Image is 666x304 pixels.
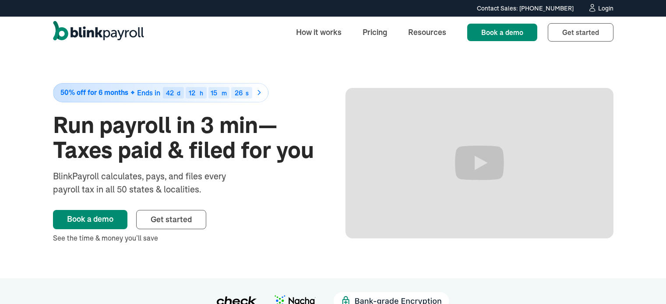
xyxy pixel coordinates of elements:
span: Get started [562,28,599,37]
span: 50% off for 6 months [60,89,128,96]
div: h [200,90,203,96]
span: 42 [166,88,174,97]
div: m [222,90,227,96]
div: Login [598,5,613,11]
a: Book a demo [467,24,537,41]
div: d [177,90,180,96]
a: How it works [289,23,349,42]
span: 26 [235,88,243,97]
h1: Run payroll in 3 min—Taxes paid & filed for you [53,113,321,163]
span: Ends in [137,88,160,97]
a: Get started [136,210,206,229]
span: 12 [189,88,195,97]
a: Pricing [356,23,394,42]
div: BlinkPayroll calculates, pays, and files every payroll tax in all 50 states & localities. [53,170,249,196]
a: Get started [548,23,613,42]
span: Book a demo [481,28,523,37]
a: home [53,21,144,44]
a: Book a demo [53,210,127,229]
iframe: Run Payroll in 3 min with BlinkPayroll [345,88,613,238]
a: Resources [401,23,453,42]
span: Get started [151,214,192,224]
div: Contact Sales: [PHONE_NUMBER] [477,4,574,13]
a: Login [588,3,613,13]
span: 15 [211,88,217,97]
div: s [246,90,249,96]
a: 50% off for 6 monthsEnds in42d12h15m26s [53,83,321,102]
div: See the time & money you’ll save [53,233,321,243]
